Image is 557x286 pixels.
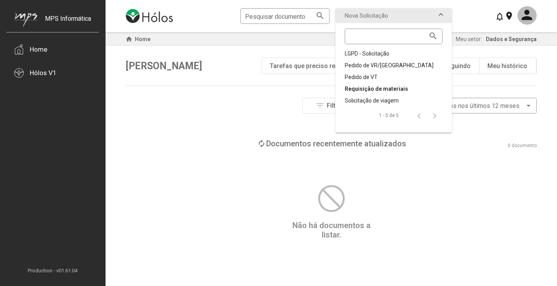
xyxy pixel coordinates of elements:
img: mps-image-cropped.png [14,13,37,27]
button: Página anterior [411,108,427,123]
div: LGPD - Solicitação [345,50,442,58]
mat-icon: search [428,31,438,40]
div: 1 - 5 de 5 [379,112,399,119]
div: Home [30,45,47,53]
mat-icon: filter_list [315,101,325,110]
span: Meu setor: [456,36,482,42]
div: 0 documento [508,143,537,148]
div: Hólos V1 [30,69,57,77]
span: Nova Solicitação [345,12,388,19]
mat-icon: search [315,11,325,20]
span: Filtros [327,102,345,109]
mat-paginator: Select page [337,104,442,126]
mat-icon: location_on [504,11,514,20]
div: Tarefas que preciso realizar [270,62,351,70]
span: Não há documentos a listar. [292,221,371,239]
button: Página seguinte [427,108,442,123]
span: Production - v01.61.04 [6,268,99,273]
mat-expansion-panel-header: Nova Solicitação [335,8,452,23]
div: Nova Solicitação [335,23,452,133]
div: Meu histórico [487,62,527,70]
mat-icon: block [315,183,347,215]
img: logo-holos.png [126,9,173,23]
span: Dados e Segurança [486,36,537,42]
mat-icon: home [124,34,134,44]
div: Requisição de materiais [345,85,442,93]
div: Pedido de VT [345,73,442,81]
span: Atualizados nos últimos 12 meses [424,102,519,110]
div: Documentos recentemente atualizados [266,139,406,148]
div: MPS Informática [45,15,91,34]
button: Filtros [302,98,361,113]
div: Pedido de VR/[GEOGRAPHIC_DATA] [345,61,442,69]
div: Solicitação de viagem [345,97,442,104]
mat-icon: loop [257,139,266,148]
span: [PERSON_NAME] [126,60,202,72]
span: Home [135,36,150,42]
